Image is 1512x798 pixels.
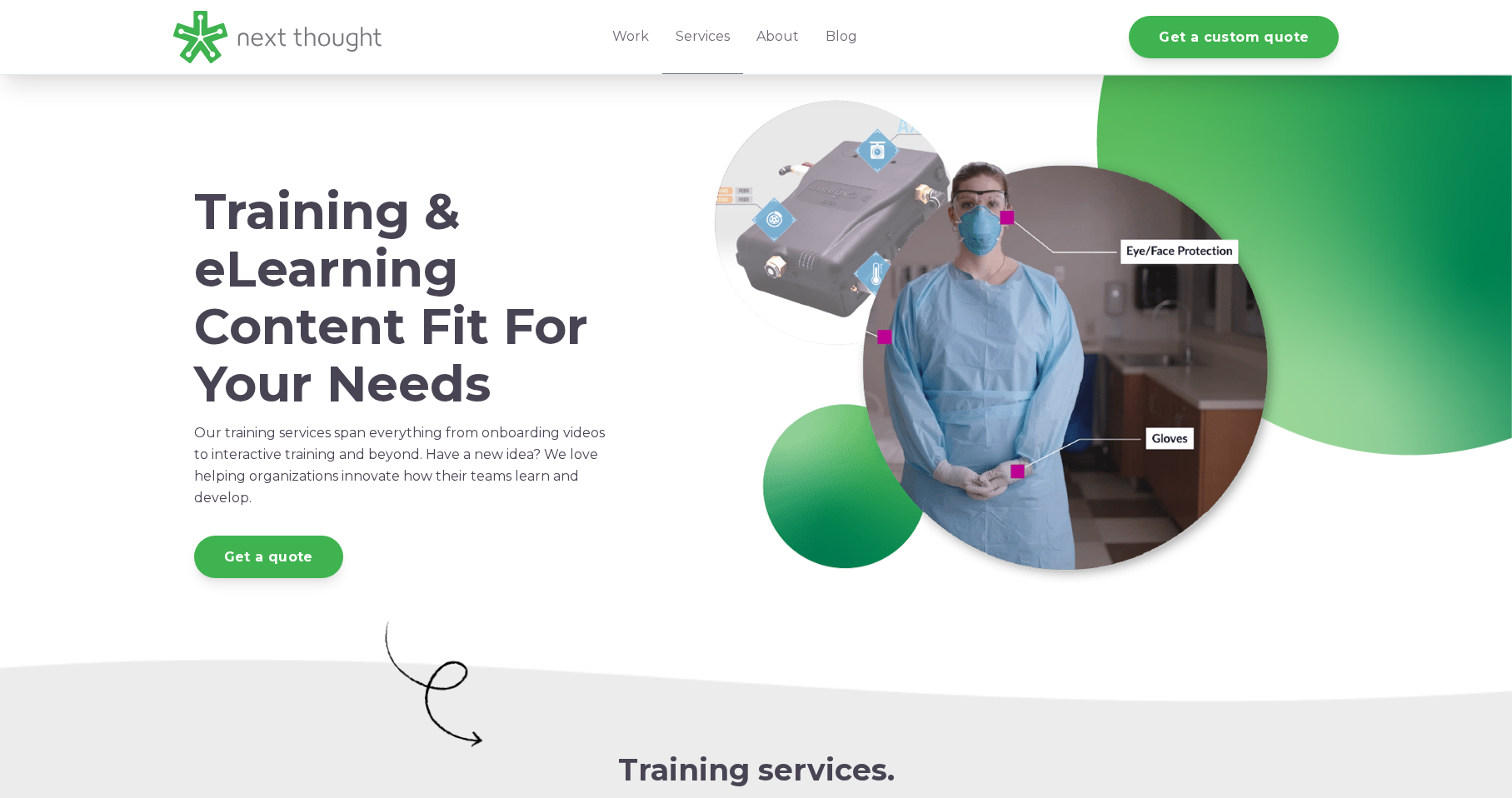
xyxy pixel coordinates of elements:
[173,11,382,63] img: LG - NextThought Logo
[714,100,1297,595] img: Services
[382,615,486,753] img: Artboard 16 copy
[194,536,343,578] a: Get a quote
[194,181,588,414] span: Training & eLearning Content Fit For Your Needs
[382,753,1131,787] h2: Training services.
[1129,16,1339,58] a: Get a custom quote
[194,425,605,506] span: Our training services span everything from onboarding videos to interactive training and beyond. ...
